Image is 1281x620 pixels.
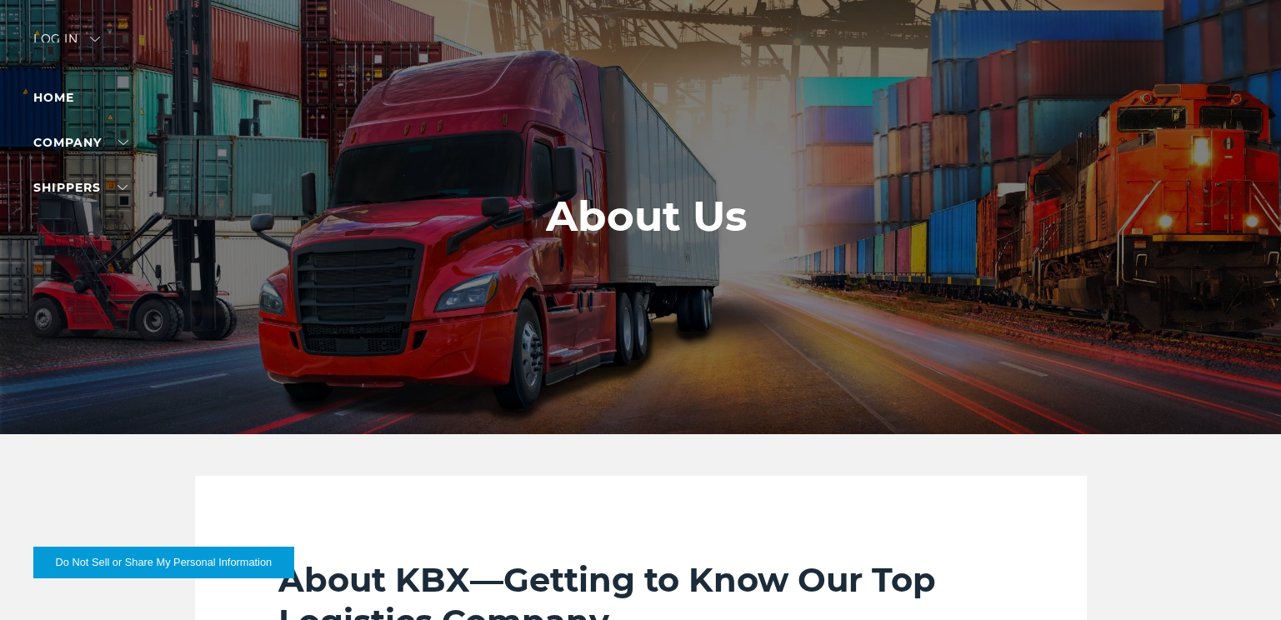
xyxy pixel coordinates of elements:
img: arrow [90,37,100,42]
img: kbx logo [578,33,703,107]
a: SHIPPERS [33,180,128,195]
button: Do Not Sell or Share My Personal Information [33,547,294,578]
h1: About Us [546,192,748,241]
a: Home [33,90,74,105]
a: Company [33,135,128,150]
div: Log in [33,33,100,57]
